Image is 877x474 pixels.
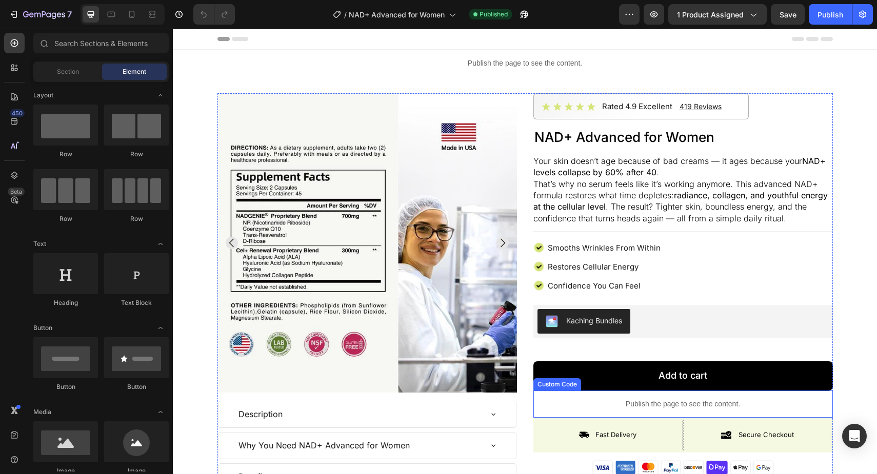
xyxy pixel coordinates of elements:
p: Rated 4.9 Excellent [429,71,500,85]
div: Publish [818,9,843,20]
img: gempages_548174873789203600-83b0f310-2971-409a-ba79-3b145a991b74.svg [361,233,371,243]
p: Why You Need NAD+ Advanced for Women [66,409,237,424]
img: gempages_548174873789203600-7ab2df25-2cba-468c-b60e-f79c97591084.svg [420,431,601,446]
div: 450 [10,109,25,117]
div: Heading [33,298,98,307]
div: Row [104,150,169,159]
div: Undo/Redo [193,4,235,25]
p: Smooths Wrinkles From Within [375,212,489,226]
span: Published [480,10,508,19]
img: gempages_548174873789203600-83b0f310-2971-409a-ba79-3b145a991b74.svg [361,214,371,224]
button: 1 product assigned [668,4,767,25]
span: Text [33,239,46,249]
span: Button [33,323,52,333]
div: Text Block [104,298,169,307]
p: 7 [67,8,72,20]
button: 7 [4,4,76,25]
h2: NAD+ Advanced for Women [361,99,660,118]
span: Element [123,67,146,76]
p: Benefits [66,441,96,456]
button: Kaching Bundles [365,280,457,305]
span: NAD+ Advanced for Women [349,9,445,20]
p: That’s why no serum feels like it’s working anymore. This advanced NAD+ formula restores what tim... [361,150,655,195]
div: Row [33,150,98,159]
span: 1 product assigned [677,9,744,20]
p: Confidence You Can Feel [375,250,489,264]
div: Kaching Bundles [393,286,449,297]
div: Button [33,382,98,391]
p: Publish the page to see the content. [361,370,660,381]
span: Toggle open [152,404,169,420]
u: 419 Reviews [507,73,549,82]
div: Beta [8,188,25,196]
p: Your skin doesn’t age because of bad creams — it ages because your . [361,127,653,149]
img: gempages_548174873789203600-21f18db3-f76e-4d36-bde9-72e6353ed3fc.png [548,402,559,410]
span: / [344,9,347,20]
span: Toggle open [152,87,169,104]
p: Restores Cellular Energy [375,231,489,245]
span: Toggle open [152,236,169,252]
img: gempages_548174873789203600-8ecbf288-7895-4844-9a18-f112e285b02b.png [406,403,416,409]
p: Description [66,378,110,393]
span: Media [33,407,51,417]
div: Custom Code [363,351,406,360]
p: Secure Checkout [566,400,621,412]
iframe: Design area [173,29,877,474]
span: Toggle open [152,320,169,336]
button: Save [771,4,805,25]
button: Carousel Next Arrow [324,208,336,220]
div: Row [33,214,98,223]
span: Section [57,67,79,76]
img: KachingBundles.png [373,286,385,299]
button: Add to cart [361,333,660,361]
span: Layout [33,91,53,100]
div: Row [104,214,169,223]
div: Button [104,382,169,391]
p: Fast Delivery [423,400,464,412]
div: Add to cart [486,339,534,355]
img: gempages_548174873789203600-83b0f310-2971-409a-ba79-3b145a991b74.svg [361,252,371,262]
b: radiance, collagen, and youthful energy at the cellular level [361,161,655,183]
span: Save [780,10,796,19]
div: Open Intercom Messenger [842,424,867,448]
button: Publish [809,4,852,25]
input: Search Sections & Elements [33,33,169,53]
